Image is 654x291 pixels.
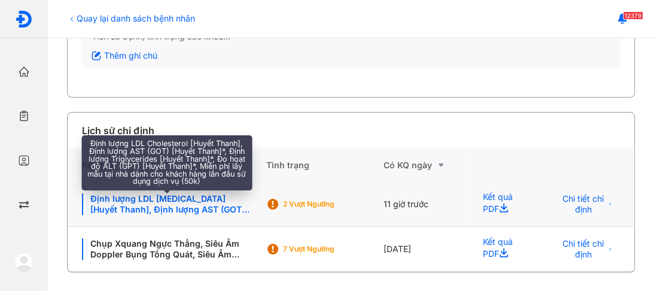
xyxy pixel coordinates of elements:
[67,12,195,25] div: Quay lại danh sách bệnh nhân
[82,238,251,260] div: Chụp Xquang Ngực Thẳng, Siêu Âm Doppler Bụng Tổng Quát, Siêu Âm Doppler Tuyến Giáp, Siêu Âm Tim +...
[561,193,605,215] span: Chi tiết chỉ định
[15,10,33,28] img: logo
[554,240,620,259] button: Chi tiết chỉ định
[92,50,157,61] div: Thêm ghi chú
[383,227,468,272] div: [DATE]
[68,148,266,182] div: Kết quả
[82,123,154,138] div: Lịch sử chỉ định
[383,158,468,172] div: Có KQ ngày
[468,227,540,272] div: Kết quả PDF
[468,182,540,227] div: Kết quả PDF
[82,193,251,215] div: Định lượng LDL [MEDICAL_DATA] [Huyết Thanh], Định lượng AST (GOT) [[PERSON_NAME]]*, Định lượng [M...
[383,182,468,227] div: 11 giờ trước
[282,199,378,209] div: 2 Vượt ngưỡng
[623,11,643,20] span: 12379
[561,238,605,260] span: Chi tiết chỉ định
[266,148,383,182] div: Tình trạng
[282,244,378,254] div: 7 Vượt ngưỡng
[554,195,620,214] button: Chi tiết chỉ định
[14,253,34,272] img: logo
